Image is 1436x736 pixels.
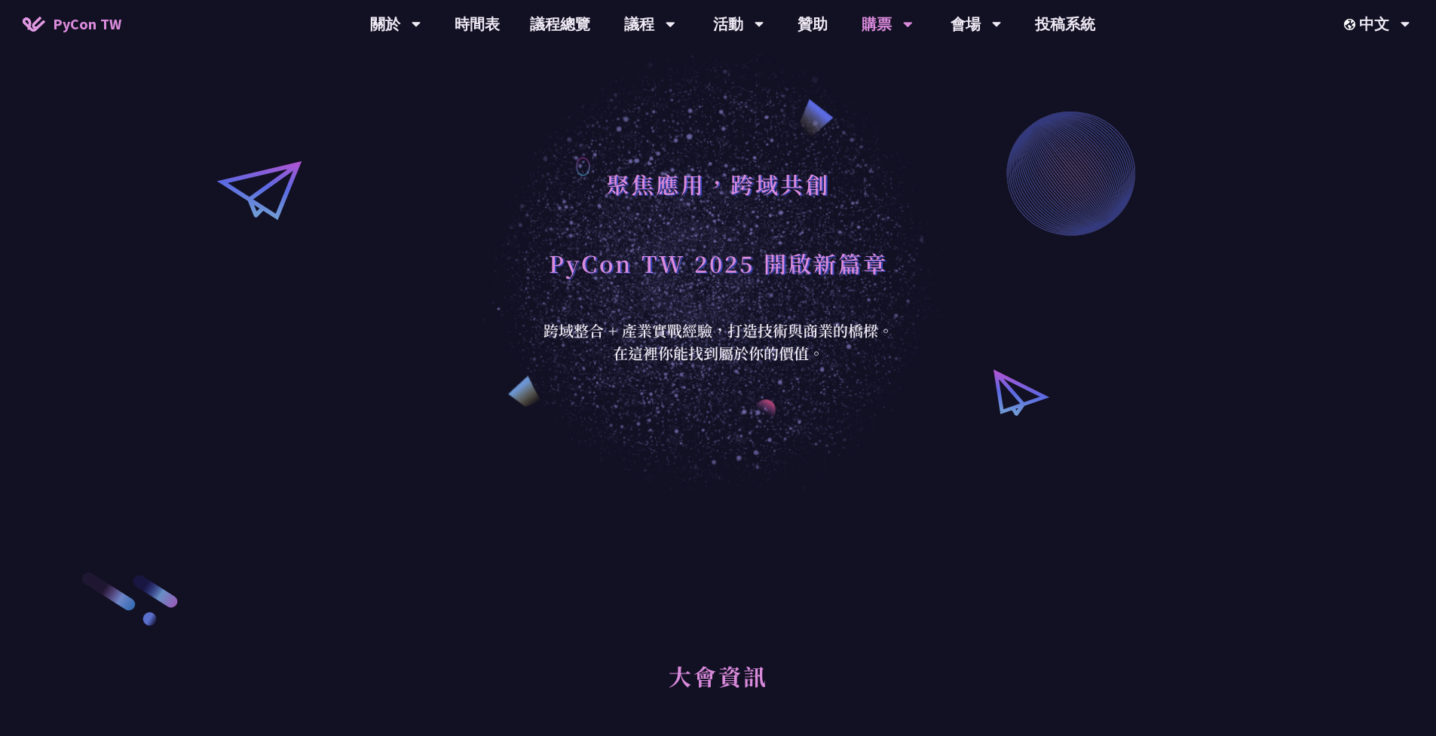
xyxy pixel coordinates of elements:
div: 跨域整合 + 產業實戰經驗，打造技術與商業的橋樑。 在這裡你能找到屬於你的價值。 [534,319,903,365]
h1: PyCon TW 2025 開啟新篇章 [549,240,888,286]
a: PyCon TW [8,5,136,43]
img: Home icon of PyCon TW 2025 [23,17,45,32]
img: Locale Icon [1344,19,1359,30]
h1: 聚焦應用，跨域共創 [606,161,830,206]
span: PyCon TW [53,13,121,35]
h2: 大會資訊 [244,646,1192,728]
